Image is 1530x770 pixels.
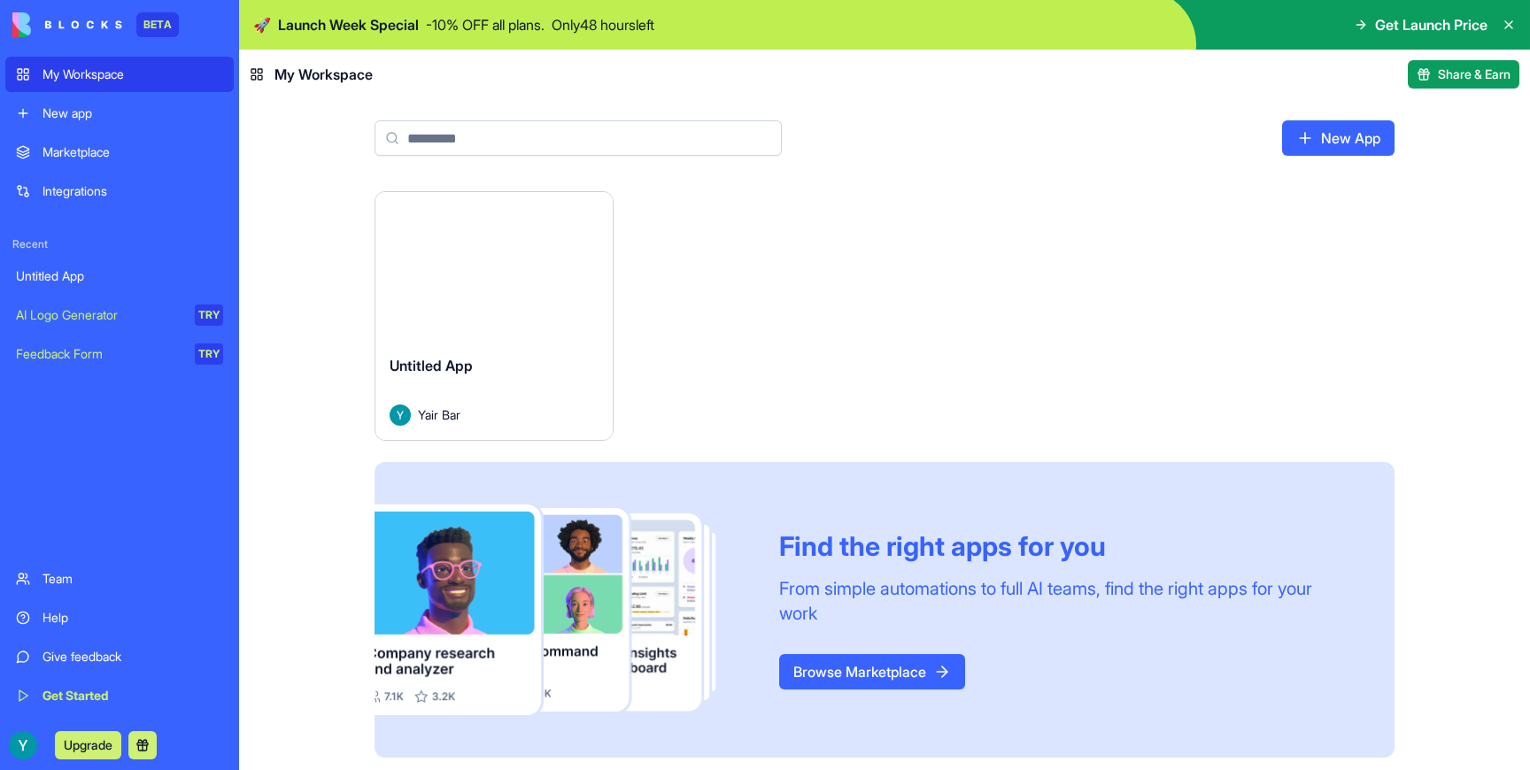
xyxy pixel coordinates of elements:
[5,561,234,597] a: Team
[779,576,1352,626] div: From simple automations to full AI teams, find the right apps for your work
[5,96,234,131] a: New app
[5,258,234,294] a: Untitled App
[42,570,223,588] div: Team
[27,580,42,594] button: Emoji picker
[195,304,223,326] div: TRY
[274,64,373,85] span: My Workspace
[14,102,340,223] div: Shelly says…
[779,530,1352,562] div: Find the right apps for you
[5,336,234,372] a: Feedback FormTRY
[42,687,223,705] div: Get Started
[55,735,121,753] a: Upgrade
[390,357,473,374] span: Untitled App
[42,143,223,161] div: Marketplace
[5,297,234,333] a: AI Logo GeneratorTRY
[15,543,339,573] textarea: Message…
[5,57,234,92] a: My Workspace
[42,65,223,83] div: My Workspace
[28,139,276,173] div: Welcome to Blocks 🙌 I'm here if you have any questions!
[56,580,70,594] button: Gif picker
[5,135,234,170] a: Marketplace
[552,14,654,35] p: Only 48 hours left
[42,648,223,666] div: Give feedback
[375,504,751,716] img: Frame_181_egmpey.png
[12,7,45,41] button: go back
[136,12,179,37] div: BETA
[16,345,182,363] div: Feedback Form
[1282,120,1395,156] a: New App
[1408,60,1519,89] button: Share & Earn
[253,14,271,35] span: 🚀
[390,404,411,426] img: Avatar
[42,182,223,200] div: Integrations
[112,580,127,594] button: Start recording
[418,405,460,424] span: Yair Bar
[195,343,223,365] div: TRY
[12,12,122,37] img: logo
[5,639,234,674] a: Give feedback
[42,104,223,122] div: New app
[55,731,121,759] button: Upgrade
[311,7,343,39] div: Close
[16,306,182,324] div: AI Logo Generator
[86,9,128,22] h1: Shelly
[5,237,234,251] span: Recent
[16,267,223,285] div: Untitled App
[28,188,115,198] div: Shelly • 2m ago
[5,600,234,635] a: Help
[86,22,165,40] p: Active 1h ago
[9,731,37,759] img: ACg8ocKxvzSR4wIe0pZTNWjZp9-EiZoFISIvkgGRq3DGH50PefrBXg=s96-c
[278,14,419,35] span: Launch Week Special
[84,580,98,594] button: Upload attachment
[42,609,223,627] div: Help
[50,10,79,38] img: Profile image for Shelly
[12,12,179,37] a: BETA
[1438,65,1511,83] span: Share & Earn
[426,14,545,35] p: - 10 % OFF all plans.
[375,191,614,441] a: Untitled AppAvatarYair Bar
[28,112,276,130] div: Hey Yair 👋
[1375,14,1487,35] span: Get Launch Price
[5,173,234,209] a: Integrations
[304,573,332,601] button: Send a message…
[779,654,965,689] a: Browse Marketplace
[14,102,290,184] div: Hey Yair 👋Welcome to Blocks 🙌 I'm here if you have any questions!Shelly • 2m ago
[277,7,311,41] button: Home
[5,678,234,713] a: Get Started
